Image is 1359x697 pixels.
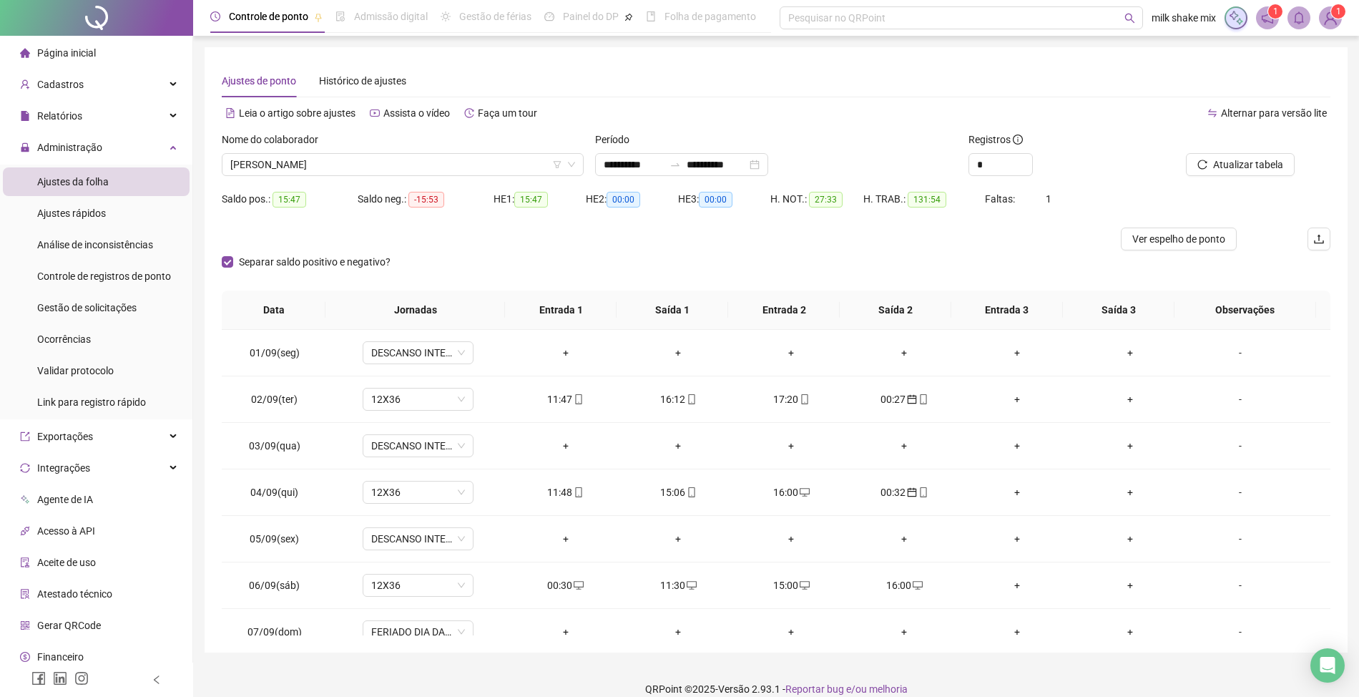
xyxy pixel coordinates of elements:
th: Entrada 3 [951,291,1063,330]
th: Entrada 2 [728,291,840,330]
span: Gestão de férias [459,11,531,22]
div: + [972,577,1062,593]
div: 17:20 [746,391,836,407]
span: mobile [572,487,584,497]
span: info-circle [1013,135,1023,145]
span: left [152,675,162,685]
span: Exportações [37,431,93,442]
div: - [1198,577,1282,593]
span: Gestão de solicitações [37,302,137,313]
div: + [972,484,1062,500]
div: + [1085,531,1175,547]
span: Integrações [37,462,90,474]
div: + [746,624,836,640]
div: HE 1: [494,191,586,208]
span: desktop [911,580,923,590]
div: + [521,531,611,547]
span: Atestado técnico [37,588,112,600]
span: facebook [31,671,46,686]
span: 04/09(qui) [250,487,298,498]
span: Financeiro [37,651,84,663]
img: 12208 [1320,7,1341,29]
span: Link para registro rápido [37,396,146,408]
span: desktop [798,580,810,590]
span: pushpin [314,13,323,21]
span: DESCANSO INTER-JORNADA [371,528,465,550]
span: instagram [74,671,89,686]
span: 02/09(ter) [251,394,298,405]
div: + [1085,484,1175,500]
span: lock [20,142,30,152]
div: + [746,345,836,361]
span: user-add [20,79,30,89]
span: Administração [37,142,102,153]
div: + [859,345,949,361]
div: + [859,438,949,454]
span: Controle de ponto [229,11,308,22]
span: Assista o vídeo [383,107,450,119]
div: + [1085,624,1175,640]
div: + [972,438,1062,454]
span: 01/09(seg) [250,347,300,359]
div: + [633,531,723,547]
span: 1 [1273,6,1278,16]
span: 131:54 [908,192,946,208]
span: DESCANSO INTER-JORNADA [371,435,465,457]
sup: 1 [1268,4,1282,19]
button: Ver espelho de ponto [1121,228,1237,250]
span: Gerar QRCode [37,620,101,631]
span: swap [1207,108,1217,118]
span: bell [1292,11,1305,24]
span: Ocorrências [37,333,91,345]
span: Histórico de ajustes [319,75,406,87]
label: Nome do colaborador [222,132,328,147]
th: Saída 3 [1063,291,1174,330]
span: upload [1313,233,1325,245]
button: Atualizar tabela [1186,153,1295,176]
span: file-done [335,11,345,21]
th: Saída 1 [617,291,728,330]
span: 12X36 [371,482,465,503]
span: desktop [685,580,697,590]
span: notification [1261,11,1274,24]
span: desktop [798,487,810,497]
span: Controle de registros de ponto [37,270,171,282]
span: to [669,159,681,170]
span: search [1124,13,1135,24]
span: calendar [906,487,917,497]
div: Saldo pos.: [222,191,358,208]
span: milk shake mix [1152,10,1216,26]
span: clock-circle [210,11,220,21]
span: Observações [1186,302,1305,318]
div: + [972,531,1062,547]
span: desktop [572,580,584,590]
span: MARCOS BASÍLIO MOUZINHO DOS SANTOS [230,154,575,175]
sup: Atualize o seu contato no menu Meus Dados [1331,4,1345,19]
div: HE 2: [586,191,678,208]
span: sync [20,463,30,473]
span: Ajustes da folha [37,176,109,187]
span: Relatórios [37,110,82,122]
span: 1 [1046,193,1051,205]
span: 12X36 [371,389,465,410]
span: file-text [225,108,235,118]
span: 27:33 [809,192,843,208]
span: qrcode [20,620,30,630]
span: history [464,108,474,118]
div: - [1198,438,1282,454]
span: sun [441,11,451,21]
div: 11:30 [633,577,723,593]
span: Registros [968,132,1023,147]
span: mobile [917,394,928,404]
div: 15:06 [633,484,723,500]
div: 16:00 [859,577,949,593]
span: file [20,111,30,121]
span: 00:00 [607,192,640,208]
span: calendar [906,394,917,404]
div: 15:00 [746,577,836,593]
span: Análise de inconsistências [37,239,153,250]
span: down [567,160,576,169]
span: Cadastros [37,79,84,90]
span: Ver espelho de ponto [1132,231,1225,247]
div: + [972,624,1062,640]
